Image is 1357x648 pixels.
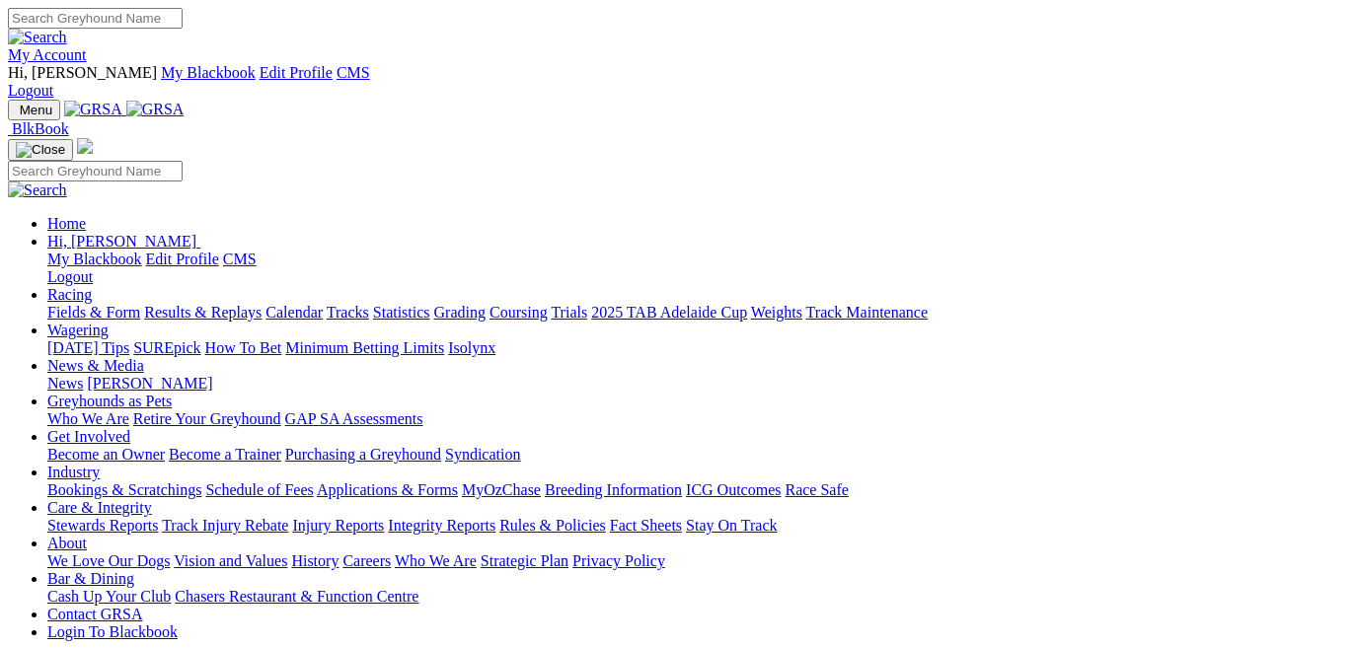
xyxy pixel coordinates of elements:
a: Get Involved [47,428,130,445]
img: GRSA [126,101,185,118]
img: logo-grsa-white.png [77,138,93,154]
a: Careers [342,552,391,569]
a: Fact Sheets [610,517,682,534]
a: Integrity Reports [388,517,495,534]
a: CMS [223,251,257,267]
span: Hi, [PERSON_NAME] [8,64,157,81]
input: Search [8,161,183,181]
a: Minimum Betting Limits [285,339,444,356]
a: GAP SA Assessments [285,410,423,427]
span: Hi, [PERSON_NAME] [47,233,196,250]
a: Applications & Forms [317,481,458,498]
div: My Account [8,64,1349,100]
img: Close [16,142,65,158]
a: How To Bet [205,339,282,356]
a: News [47,375,83,392]
a: Privacy Policy [572,552,665,569]
div: News & Media [47,375,1349,393]
button: Toggle navigation [8,139,73,161]
a: Purchasing a Greyhound [285,446,441,463]
a: Weights [751,304,802,321]
a: Bar & Dining [47,570,134,587]
a: Edit Profile [260,64,333,81]
a: Calendar [265,304,323,321]
a: 2025 TAB Adelaide Cup [591,304,747,321]
a: Breeding Information [545,481,682,498]
div: Hi, [PERSON_NAME] [47,251,1349,286]
a: About [47,535,87,551]
img: Search [8,29,67,46]
a: Injury Reports [292,517,384,534]
a: Track Injury Rebate [162,517,288,534]
a: Grading [434,304,486,321]
a: Cash Up Your Club [47,588,171,605]
a: Statistics [373,304,430,321]
a: Become a Trainer [169,446,281,463]
a: Who We Are [395,552,477,569]
a: Retire Your Greyhound [133,410,281,427]
a: Bookings & Scratchings [47,481,201,498]
a: Who We Are [47,410,129,427]
a: Syndication [445,446,520,463]
a: My Blackbook [47,251,142,267]
div: Wagering [47,339,1349,357]
div: Racing [47,304,1349,322]
a: Stay On Track [686,517,777,534]
a: Schedule of Fees [205,481,313,498]
a: Edit Profile [146,251,219,267]
a: Industry [47,464,100,480]
input: Search [8,8,183,29]
a: We Love Our Dogs [47,552,170,569]
a: Logout [8,82,53,99]
a: [PERSON_NAME] [87,375,212,392]
a: Fields & Form [47,304,140,321]
a: Greyhounds as Pets [47,393,172,409]
div: Greyhounds as Pets [47,410,1349,428]
div: Get Involved [47,446,1349,464]
div: About [47,552,1349,570]
div: Care & Integrity [47,517,1349,535]
button: Toggle navigation [8,100,60,120]
img: Search [8,181,67,199]
img: GRSA [64,101,122,118]
a: SUREpick [133,339,200,356]
a: News & Media [47,357,144,374]
a: Racing [47,286,92,303]
a: Wagering [47,322,109,338]
a: Tracks [327,304,369,321]
a: Vision and Values [174,552,287,569]
div: Industry [47,481,1349,499]
span: BlkBook [12,120,69,137]
a: My Account [8,46,87,63]
a: Login To Blackbook [47,623,178,640]
a: Chasers Restaurant & Function Centre [175,588,418,605]
a: MyOzChase [462,481,541,498]
a: Rules & Policies [499,517,606,534]
a: Isolynx [448,339,495,356]
a: Coursing [490,304,548,321]
a: Results & Replays [144,304,262,321]
a: Care & Integrity [47,499,152,516]
a: Strategic Plan [481,552,568,569]
div: Bar & Dining [47,588,1349,606]
a: Race Safe [785,481,848,498]
a: History [291,552,339,569]
span: Menu [20,103,52,117]
a: Track Maintenance [806,304,928,321]
a: Become an Owner [47,446,165,463]
a: CMS [337,64,370,81]
a: ICG Outcomes [686,481,781,498]
a: My Blackbook [161,64,256,81]
a: BlkBook [8,120,69,137]
a: Contact GRSA [47,606,142,622]
a: Stewards Reports [47,517,158,534]
a: [DATE] Tips [47,339,129,356]
a: Logout [47,268,93,285]
a: Hi, [PERSON_NAME] [47,233,200,250]
a: Home [47,215,86,232]
a: Trials [551,304,587,321]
